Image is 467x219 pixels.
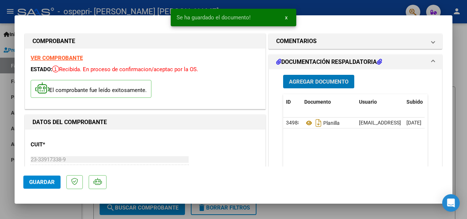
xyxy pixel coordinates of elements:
[269,34,442,49] mat-expansion-panel-header: COMENTARIOS
[406,99,423,105] span: Subido
[52,66,198,73] span: Recibida. En proceso de confirmacion/aceptac por la OS.
[23,176,61,189] button: Guardar
[269,55,442,69] mat-expansion-panel-header: DOCUMENTACIÓN RESPALDATORIA
[31,55,83,61] a: VER COMPROBANTE
[301,94,356,110] datatable-header-cell: Documento
[404,94,440,110] datatable-header-cell: Subido
[442,194,460,212] div: Open Intercom Messenger
[276,58,382,66] h1: DOCUMENTACIÓN RESPALDATORIA
[283,75,354,88] button: Agregar Documento
[32,38,75,45] strong: COMPROBANTE
[31,141,99,149] p: CUIT
[304,99,331,105] span: Documento
[406,120,421,126] span: [DATE]
[356,94,404,110] datatable-header-cell: Usuario
[177,14,251,21] span: Se ha guardado el documento!
[31,66,52,73] span: ESTADO:
[286,120,301,126] span: 34988
[289,78,348,85] span: Agregar Documento
[31,80,151,98] p: El comprobante fue leído exitosamente.
[279,11,293,24] button: x
[32,119,107,126] strong: DATOS DEL COMPROBANTE
[286,99,291,105] span: ID
[304,120,340,126] span: Planilla
[359,99,377,105] span: Usuario
[29,179,55,185] span: Guardar
[285,14,287,21] span: x
[314,117,323,129] i: Descargar documento
[276,37,317,46] h1: COMENTARIOS
[283,94,301,110] datatable-header-cell: ID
